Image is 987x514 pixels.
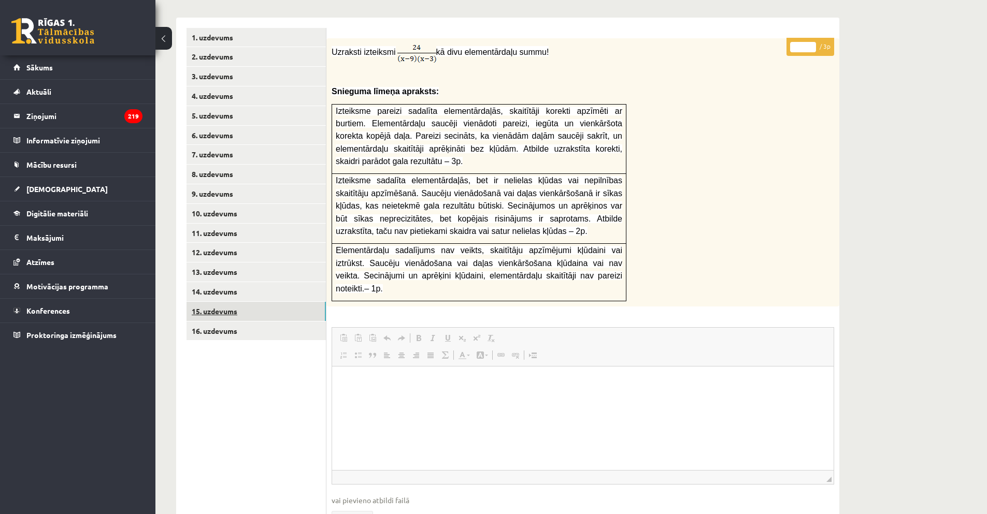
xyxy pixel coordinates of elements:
[13,323,142,347] a: Proktoringa izmēģinājums
[187,165,326,184] a: 8. uzdevums
[187,204,326,223] a: 10. uzdevums
[187,321,326,341] a: 16. uzdevums
[438,348,452,362] a: Math
[351,348,365,362] a: Ievietot/noņemt sarakstu ar aizzīmēm
[336,348,351,362] a: Ievietot/noņemt numurētu sarakstu
[336,331,351,345] a: Ielīmēt (vadīšanas taustiņš+V)
[455,331,469,345] a: Apakšraksts
[26,257,54,267] span: Atzīmes
[332,366,834,470] iframe: Bagātinātā teksta redaktors, wiswyg-editor-user-answer-47433799454100
[187,47,326,66] a: 2. uzdevums
[187,302,326,321] a: 15. uzdevums
[13,153,142,177] a: Mācību resursi
[13,250,142,274] a: Atzīmes
[469,331,484,345] a: Augšraksts
[423,348,438,362] a: Izlīdzināt malas
[508,348,523,362] a: Atsaistīt
[187,224,326,243] a: 11. uzdevums
[436,48,549,56] span: kā divu elementārdaļu summu!
[26,104,142,128] legend: Ziņojumi
[26,306,70,315] span: Konferences
[124,109,142,123] i: 219
[187,86,326,106] a: 4. uzdevums
[426,331,440,345] a: Slīpraksts (vadīšanas taustiņš+I)
[397,43,436,63] img: 6VvsQulXE6WDJSjuNvvF3Za4bHAJ1k5aMnlkI0yjibYD9XElBPvFirZT+F1vPqVe2k70zpXydaPP7ein2O5e95PDil+E5SXvF...
[484,331,498,345] a: Noņemt stilus
[332,48,396,56] span: Uzraksti izteiksmi
[187,184,326,203] a: 9. uzdevums
[187,243,326,262] a: 12. uzdevums
[187,145,326,164] a: 7. uzdevums
[187,106,326,125] a: 5. uzdevums
[365,331,380,345] a: Ievietot no Worda
[380,331,394,345] a: Atcelt (vadīšanas taustiņš+Z)
[26,160,77,169] span: Mācību resursi
[394,348,409,362] a: Centrēti
[26,226,142,249] legend: Maksājumi
[11,18,94,44] a: Rīgas 1. Tālmācības vidusskola
[336,246,622,292] span: Elementārdaļu sadalījums nav veikts, skaitītāju apzīmējumi kļūdaini vai iztrūkst. Saucēju vienādo...
[786,38,834,56] p: / 3p
[26,87,51,96] span: Aktuāli
[494,348,508,362] a: Saite (vadīšanas taustiņš+K)
[26,282,108,291] span: Motivācijas programma
[409,348,423,362] a: Izlīdzināt pa labi
[336,176,622,236] span: Izteiksme sadalīta elementārdaļās, bet ir nelielas kļūdas vai nepilnības skaitītāju apzīmēšanā. S...
[187,262,326,282] a: 13. uzdevums
[13,128,142,152] a: Informatīvie ziņojumi
[473,348,491,362] a: Fona krāsa
[332,87,439,96] span: Snieguma līmeņa apraksts:
[187,28,326,47] a: 1. uzdevums
[187,282,326,301] a: 14. uzdevums
[351,331,365,345] a: Ievietot kā vienkāršu tekstu (vadīšanas taustiņš+pārslēgšanas taustiņš+V)
[13,274,142,298] a: Motivācijas programma
[336,107,622,166] span: Izteiksme pareizi sadalīta elementārdaļās, skaitītāji korekti apzīmēti ar burtiem. Elementārdaļu ...
[13,55,142,79] a: Sākums
[380,348,394,362] a: Izlīdzināt pa kreisi
[13,104,142,128] a: Ziņojumi219
[13,299,142,322] a: Konferences
[394,331,409,345] a: Atkārtot (vadīšanas taustiņš+Y)
[26,330,117,340] span: Proktoringa izmēģinājums
[13,177,142,201] a: [DEMOGRAPHIC_DATA]
[26,63,53,72] span: Sākums
[440,331,455,345] a: Pasvītrojums (vadīšanas taustiņš+U)
[525,348,540,362] a: Ievietot lapas pārtraukumu drukai
[26,128,142,152] legend: Informatīvie ziņojumi
[13,80,142,104] a: Aktuāli
[13,201,142,225] a: Digitālie materiāli
[455,348,473,362] a: Teksta krāsa
[187,67,326,86] a: 3. uzdevums
[826,477,832,482] span: Mērogot
[26,209,88,218] span: Digitālie materiāli
[411,331,426,345] a: Treknraksts (vadīšanas taustiņš+B)
[365,348,380,362] a: Bloka citāts
[13,226,142,249] a: Maksājumi
[26,184,108,194] span: [DEMOGRAPHIC_DATA]
[187,126,326,145] a: 6. uzdevums
[332,495,834,506] span: vai pievieno atbildi failā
